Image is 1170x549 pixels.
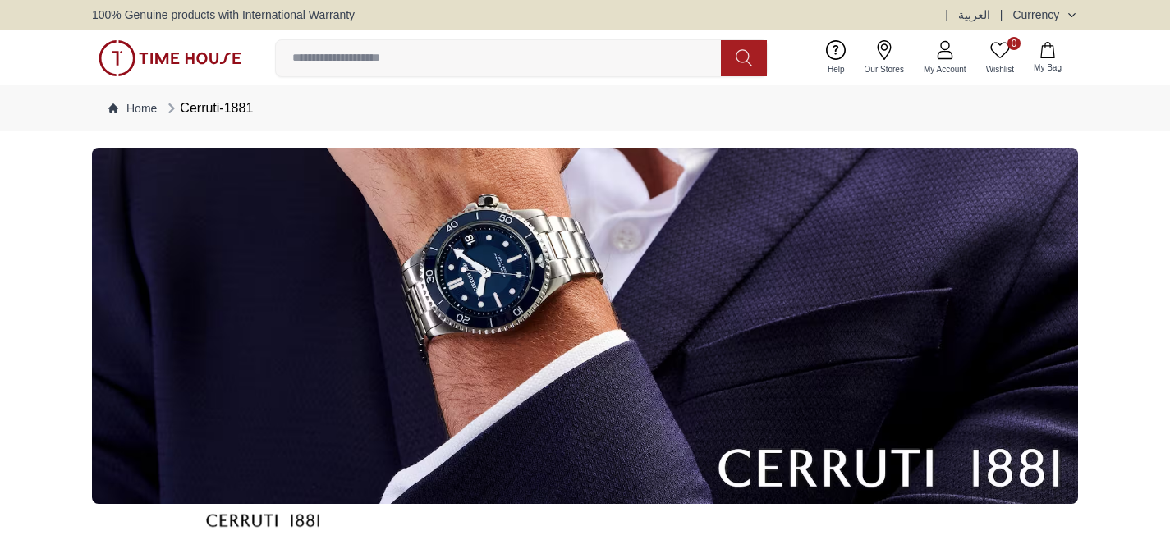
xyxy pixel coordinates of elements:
[818,37,855,79] a: Help
[99,40,241,76] img: ...
[855,37,914,79] a: Our Stores
[976,37,1024,79] a: 0Wishlist
[1012,7,1066,23] div: Currency
[858,63,911,75] span: Our Stores
[1007,37,1021,50] span: 0
[1000,7,1003,23] span: |
[163,98,253,118] div: Cerruti-1881
[92,148,1078,504] img: ...
[92,7,355,23] span: 100% Genuine products with International Warranty
[917,63,973,75] span: My Account
[980,63,1021,75] span: Wishlist
[821,63,851,75] span: Help
[1027,62,1068,74] span: My Bag
[92,85,1078,131] nav: Breadcrumb
[1024,39,1071,77] button: My Bag
[945,7,948,23] span: |
[958,7,990,23] button: العربية
[108,100,157,117] a: Home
